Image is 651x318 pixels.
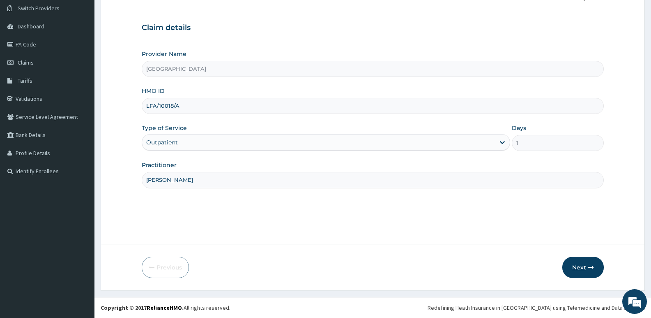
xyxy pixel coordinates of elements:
[142,172,604,188] input: Enter Name
[15,41,33,62] img: d_794563401_company_1708531726252_794563401
[142,98,604,114] input: Enter HMO ID
[142,257,189,278] button: Previous
[512,124,526,132] label: Days
[4,225,156,253] textarea: Type your message and hit 'Enter'
[43,46,138,57] div: Chat with us now
[142,23,604,32] h3: Claim details
[562,257,604,278] button: Next
[18,5,60,12] span: Switch Providers
[135,4,154,24] div: Minimize live chat window
[142,161,177,169] label: Practitioner
[146,138,178,146] div: Outpatient
[147,304,182,311] a: RelianceHMO
[18,59,34,66] span: Claims
[18,23,44,30] span: Dashboard
[142,50,186,58] label: Provider Name
[48,104,113,187] span: We're online!
[142,87,165,95] label: HMO ID
[428,304,645,312] div: Redefining Heath Insurance in [GEOGRAPHIC_DATA] using Telemedicine and Data Science!
[18,77,32,84] span: Tariffs
[101,304,184,311] strong: Copyright © 2017 .
[94,297,651,318] footer: All rights reserved.
[142,124,187,132] label: Type of Service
